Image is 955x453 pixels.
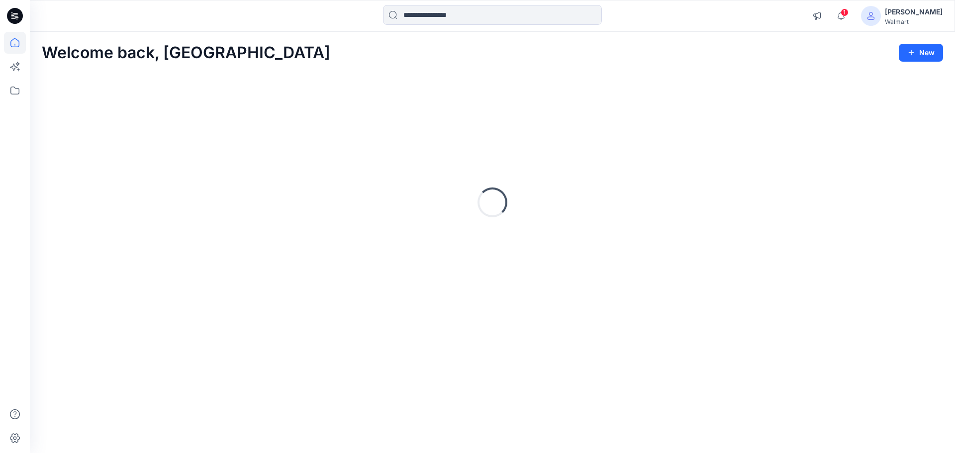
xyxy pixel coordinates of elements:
[899,44,943,62] button: New
[885,6,943,18] div: [PERSON_NAME]
[841,8,849,16] span: 1
[867,12,875,20] svg: avatar
[42,44,330,62] h2: Welcome back, [GEOGRAPHIC_DATA]
[885,18,943,25] div: Walmart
